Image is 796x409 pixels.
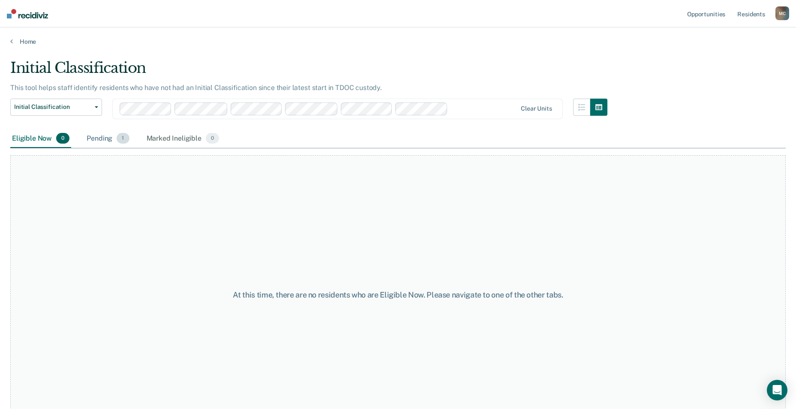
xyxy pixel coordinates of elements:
div: M C [775,6,789,20]
span: 0 [206,133,219,144]
div: Pending1 [85,129,131,148]
div: Open Intercom Messenger [767,380,787,400]
span: Initial Classification [14,103,91,111]
p: This tool helps staff identify residents who have not had an Initial Classification since their l... [10,84,382,92]
button: MC [775,6,789,20]
a: Home [10,38,786,45]
div: Initial Classification [10,59,607,84]
div: At this time, there are no residents who are Eligible Now. Please navigate to one of the other tabs. [204,290,592,300]
span: 1 [117,133,129,144]
img: Recidiviz [7,9,48,18]
div: Clear units [521,105,552,112]
div: Marked Ineligible0 [145,129,221,148]
button: Initial Classification [10,99,102,116]
div: Eligible Now0 [10,129,71,148]
span: 0 [56,133,69,144]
